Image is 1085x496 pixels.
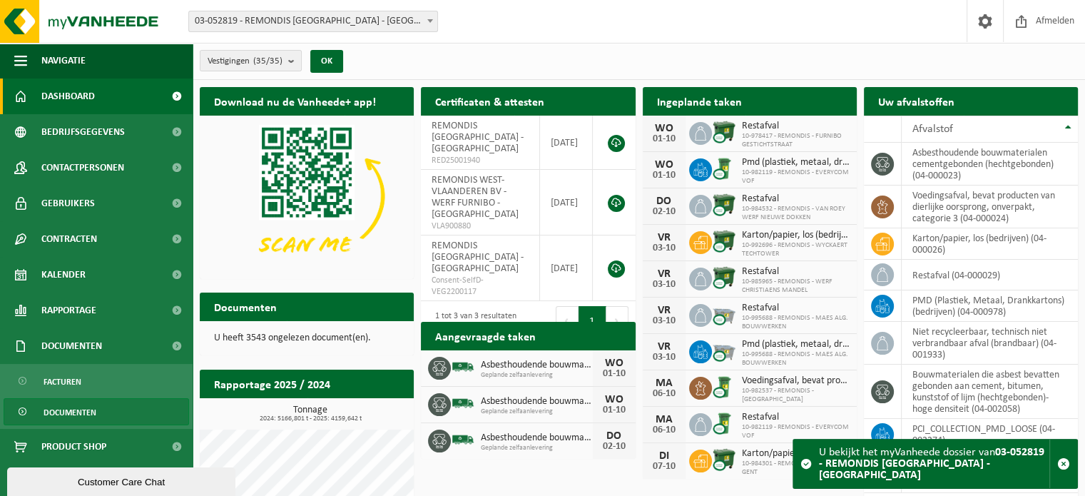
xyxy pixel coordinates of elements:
div: VR [650,232,678,243]
td: niet recycleerbaar, technisch niet verbrandbaar afval (brandbaar) (04-001933) [902,322,1078,365]
button: OK [310,50,343,73]
div: 02-10 [650,207,678,217]
button: Next [606,306,628,335]
span: Geplande zelfaanlevering [481,444,592,452]
span: VLA900880 [432,221,529,232]
span: Restafval [742,193,850,205]
span: REMONDIS [GEOGRAPHIC_DATA] - [GEOGRAPHIC_DATA] [432,121,524,154]
span: Karton/papier, los (bedrijven) [742,230,850,241]
div: WO [600,394,628,405]
img: WB-0240-CU [712,411,736,435]
img: WB-1100-CU [712,120,736,144]
span: Restafval [742,303,850,314]
div: 03-10 [650,243,678,253]
span: Rapportage [41,293,96,328]
span: Asbesthoudende bouwmaterialen cementgebonden (hechtgebonden) [481,396,592,408]
td: [DATE] [540,236,593,301]
h2: Rapportage 2025 / 2024 [200,370,345,398]
span: Gebruikers [41,186,95,221]
span: Bedrijfsgegevens [41,114,125,150]
img: Download de VHEPlus App [200,116,414,276]
div: DI [650,450,678,462]
img: WB-0240-CU [712,156,736,181]
span: 10-985965 - REMONDIS - WERF CHRISTIAENS MANDEL [742,278,850,295]
span: RED25001940 [432,155,529,166]
div: 06-10 [650,425,678,435]
h2: Download nu de Vanheede+ app! [200,87,390,115]
span: 10-982119 - REMONDIS - EVERYCOM VOF [742,168,850,186]
td: [DATE] [540,116,593,170]
img: WB-2500-CU [712,302,736,326]
span: 03-052819 - REMONDIS WEST-VLAANDEREN - OOSTENDE [188,11,438,32]
span: Restafval [742,121,850,132]
span: Voedingsafval, bevat producten van dierlijke oorsprong, onverpakt, categorie 3 [742,375,850,387]
span: Karton/papier, los (bedrijven) [742,448,850,460]
div: 07-10 [650,462,678,472]
span: 10-978417 - REMONDIS - FURNIBO GESTICHTSTRAAT [742,132,850,149]
div: WO [650,123,678,134]
p: U heeft 3543 ongelezen document(en). [214,333,399,343]
img: WB-0240-CU [712,375,736,399]
span: 2024: 5166,801 t - 2025: 4159,642 t [207,415,414,422]
a: Bekijk rapportage [307,398,412,426]
td: restafval (04-000029) [902,260,1078,290]
div: 03-10 [650,316,678,326]
div: 01-10 [600,405,628,415]
img: WB-2500-CU [712,338,736,363]
span: Geplande zelfaanlevering [481,371,592,380]
span: 10-982119 - REMONDIS - EVERYCOM VOF [742,423,850,440]
span: 10-992696 - REMONDIS - WYCKAERT TECHTOWER [742,241,850,258]
td: karton/papier, los (bedrijven) (04-000026) [902,228,1078,260]
span: Pmd (plastiek, metaal, drankkartons) (bedrijven) [742,339,850,350]
span: Geplande zelfaanlevering [481,408,592,416]
div: 03-10 [650,353,678,363]
span: Consent-SelfD-VEG2200117 [432,275,529,298]
span: Facturen [44,368,81,395]
span: Documenten [41,328,102,364]
span: Pmd (plastiek, metaal, drankkartons) (bedrijven) [742,157,850,168]
h3: Tonnage [207,405,414,422]
span: Vestigingen [208,51,282,72]
div: WO [650,159,678,171]
span: 10-995688 - REMONDIS - MAES ALG. BOUWWERKEN [742,314,850,331]
div: 06-10 [650,389,678,399]
div: WO [600,358,628,369]
div: VR [650,268,678,280]
td: PMD (Plastiek, Metaal, Drankkartons) (bedrijven) (04-000978) [902,290,1078,322]
h2: Aangevraagde taken [421,322,550,350]
span: 10-984532 - REMONDIS - VAN ROEY WERF NIEUWE DOKKEN [742,205,850,222]
img: WB-1100-CU [712,265,736,290]
td: [DATE] [540,170,593,236]
span: 10-995688 - REMONDIS - MAES ALG. BOUWWERKEN [742,350,850,368]
img: WB-1100-CU [712,193,736,217]
span: REMONDIS [GEOGRAPHIC_DATA] - [GEOGRAPHIC_DATA] [432,241,524,274]
h2: Ingeplande taken [643,87,756,115]
div: 03-10 [650,280,678,290]
td: bouwmaterialen die asbest bevatten gebonden aan cement, bitumen, kunststof of lijm (hechtgebonden... [902,365,1078,419]
img: BL-SO-LV [451,355,475,379]
td: asbesthoudende bouwmaterialen cementgebonden (hechtgebonden) (04-000023) [902,143,1078,186]
span: Navigatie [41,43,86,79]
h2: Documenten [200,293,291,320]
count: (35/35) [253,56,282,66]
strong: 03-052819 - REMONDIS [GEOGRAPHIC_DATA] - [GEOGRAPHIC_DATA] [819,447,1044,481]
div: 01-10 [650,134,678,144]
div: 02-10 [600,442,628,452]
span: Restafval [742,266,850,278]
div: 01-10 [650,171,678,181]
span: Product Shop [41,429,106,465]
div: MA [650,414,678,425]
div: DO [600,430,628,442]
span: Contactpersonen [41,150,124,186]
span: 10-984301 - REMONDIS - VAN ROEY GENT [742,460,850,477]
span: REMONDIS WEST-VLAANDEREN BV - WERF FURNIBO - [GEOGRAPHIC_DATA] [432,175,519,220]
div: U bekijkt het myVanheede dossier van [819,440,1049,488]
button: 1 [579,306,606,335]
img: BL-SO-LV [451,427,475,452]
span: Dashboard [41,79,95,114]
img: WB-1100-CU [712,229,736,253]
div: 01-10 [600,369,628,379]
td: voedingsafval, bevat producten van dierlijke oorsprong, onverpakt, categorie 3 (04-000024) [902,186,1078,228]
td: PCI_COLLECTION_PMD_LOOSE (04-002274) [902,419,1078,450]
h2: Certificaten & attesten [421,87,559,115]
